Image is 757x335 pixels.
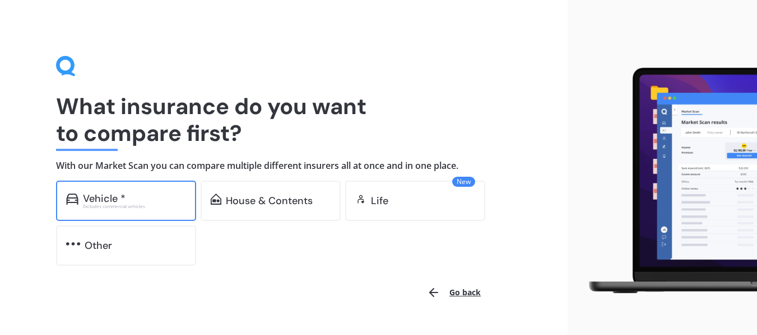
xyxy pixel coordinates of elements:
img: car.f15378c7a67c060ca3f3.svg [66,194,78,205]
img: home-and-contents.b802091223b8502ef2dd.svg [211,194,221,205]
h4: With our Market Scan you can compare multiple different insurers all at once and in one place. [56,160,512,172]
h1: What insurance do you want to compare first? [56,93,512,147]
div: Other [85,240,112,251]
div: Vehicle * [83,193,126,204]
div: Excludes commercial vehicles [83,204,186,209]
img: laptop.webp [577,63,757,299]
button: Go back [420,279,487,306]
span: New [452,177,475,187]
img: other.81dba5aafe580aa69f38.svg [66,238,80,249]
img: life.f720d6a2d7cdcd3ad642.svg [355,194,366,205]
div: Life [371,195,388,206]
div: House & Contents [226,195,313,206]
